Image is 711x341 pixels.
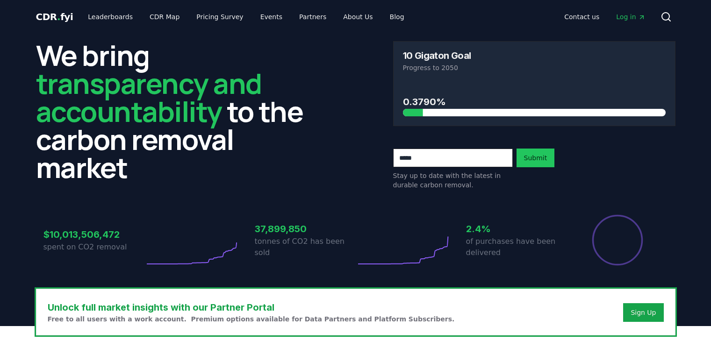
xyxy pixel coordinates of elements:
[557,8,653,25] nav: Main
[36,64,262,130] span: transparency and accountability
[36,10,73,23] a: CDR.fyi
[336,8,380,25] a: About Us
[57,11,60,22] span: .
[80,8,411,25] nav: Main
[609,8,653,25] a: Log in
[403,51,471,60] h3: 10 Gigaton Goal
[393,171,513,190] p: Stay up to date with the latest in durable carbon removal.
[253,8,290,25] a: Events
[48,314,455,324] p: Free to all users with a work account. Premium options available for Data Partners and Platform S...
[255,222,356,236] h3: 37,899,850
[382,8,412,25] a: Blog
[255,236,356,258] p: tonnes of CO2 has been sold
[557,8,607,25] a: Contact us
[142,8,187,25] a: CDR Map
[403,95,666,109] h3: 0.3790%
[43,242,144,253] p: spent on CO2 removal
[517,149,555,167] button: Submit
[466,236,567,258] p: of purchases have been delivered
[43,227,144,242] h3: $10,013,506,472
[591,214,644,266] div: Percentage of sales delivered
[631,308,656,317] a: Sign Up
[36,41,318,181] h2: We bring to the carbon removal market
[189,8,251,25] a: Pricing Survey
[623,303,663,322] button: Sign Up
[466,222,567,236] h3: 2.4%
[36,11,73,22] span: CDR fyi
[48,300,455,314] h3: Unlock full market insights with our Partner Portal
[80,8,140,25] a: Leaderboards
[403,63,666,72] p: Progress to 2050
[616,12,645,21] span: Log in
[292,8,334,25] a: Partners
